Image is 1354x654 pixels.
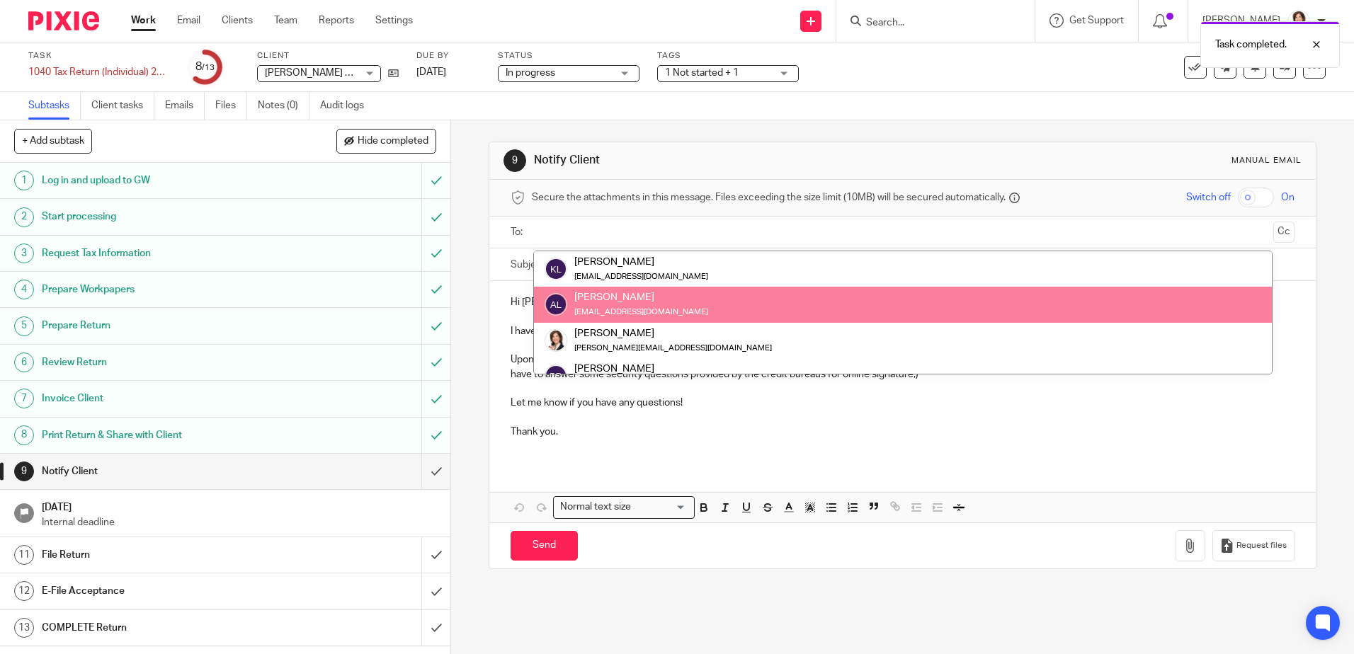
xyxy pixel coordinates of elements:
[1186,190,1231,205] span: Switch off
[574,362,772,376] div: [PERSON_NAME]
[14,389,34,408] div: 7
[358,136,428,147] span: Hide completed
[222,13,253,28] a: Clients
[42,425,285,446] h1: Print Return & Share with Client
[545,258,567,280] img: svg%3E
[195,59,215,75] div: 8
[42,580,285,602] h1: E-File Acceptance
[165,92,205,120] a: Emails
[14,425,34,445] div: 8
[177,13,200,28] a: Email
[511,352,1294,381] p: Upon receipt of the signed 8879 and invoice payment, I will e-file your tax return. If you prefer...
[534,153,933,168] h1: Notify Client
[42,243,285,264] h1: Request Tax Information
[545,365,567,387] img: svg%3E
[14,207,34,227] div: 2
[416,50,480,62] label: Due by
[202,64,215,71] small: /13
[42,206,285,227] h1: Start processing
[1287,10,1310,33] img: BW%20Website%203%20-%20square.jpg
[42,515,437,529] p: Internal deadline
[14,280,34,299] div: 4
[14,618,34,638] div: 13
[215,92,247,120] a: Files
[14,316,34,336] div: 5
[42,497,437,515] h1: [DATE]
[574,326,772,340] div: [PERSON_NAME]
[553,496,695,518] div: Search for option
[511,425,1294,439] p: Thank you.
[1231,155,1302,166] div: Manual email
[574,255,708,269] div: [PERSON_NAME]
[14,129,92,153] button: + Add subtask
[319,13,354,28] a: Reports
[574,272,708,280] small: [EMAIL_ADDRESS][DOMAIN_NAME]
[336,129,436,153] button: Hide completed
[511,324,1294,338] p: I have your U.S. Individual Income Tax Return prepared and ready for you to review in SecureFilePro.
[416,67,446,77] span: [DATE]
[574,290,708,304] div: [PERSON_NAME]
[131,13,156,28] a: Work
[532,190,1006,205] span: Secure the attachments in this message. Files exceeding the size limit (10MB) will be secured aut...
[498,50,639,62] label: Status
[257,50,399,62] label: Client
[258,92,309,120] a: Notes (0)
[265,68,431,78] span: [PERSON_NAME] & [PERSON_NAME]
[42,170,285,191] h1: Log in and upload to GW
[1281,190,1295,205] span: On
[14,171,34,190] div: 1
[511,396,1294,410] p: Let me know if you have any questions!
[657,50,799,62] label: Tags
[14,581,34,601] div: 12
[14,352,34,372] div: 6
[1212,530,1295,562] button: Request files
[42,461,285,482] h1: Notify Client
[274,13,297,28] a: Team
[28,50,170,62] label: Task
[504,149,526,172] div: 9
[14,545,34,565] div: 11
[42,315,285,336] h1: Prepare Return
[511,295,1294,309] p: Hi [PERSON_NAME] -
[665,68,739,78] span: 1 Not started + 1
[14,243,34,263] div: 3
[42,352,285,373] h1: Review Return
[545,329,567,352] img: BW%20Website%203%20-%20square.jpg
[42,388,285,409] h1: Invoice Client
[1273,222,1295,243] button: Cc
[14,461,34,481] div: 9
[635,500,686,515] input: Search for option
[91,92,154,120] a: Client tasks
[574,344,772,352] small: [PERSON_NAME][EMAIL_ADDRESS][DOMAIN_NAME]
[375,13,413,28] a: Settings
[28,92,81,120] a: Subtasks
[1215,38,1287,52] p: Task completed.
[511,531,578,561] input: Send
[42,617,285,638] h1: COMPLETE Return
[545,293,567,316] img: svg%3E
[1236,540,1287,551] span: Request files
[42,279,285,300] h1: Prepare Workpapers
[28,65,170,79] div: 1040 Tax Return (Individual) 2024
[574,308,708,316] small: [EMAIL_ADDRESS][DOMAIN_NAME]
[557,500,634,515] span: Normal text size
[42,544,285,566] h1: File Return
[320,92,375,120] a: Audit logs
[511,225,526,239] label: To:
[511,258,547,272] label: Subject:
[506,68,555,78] span: In progress
[28,11,99,30] img: Pixie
